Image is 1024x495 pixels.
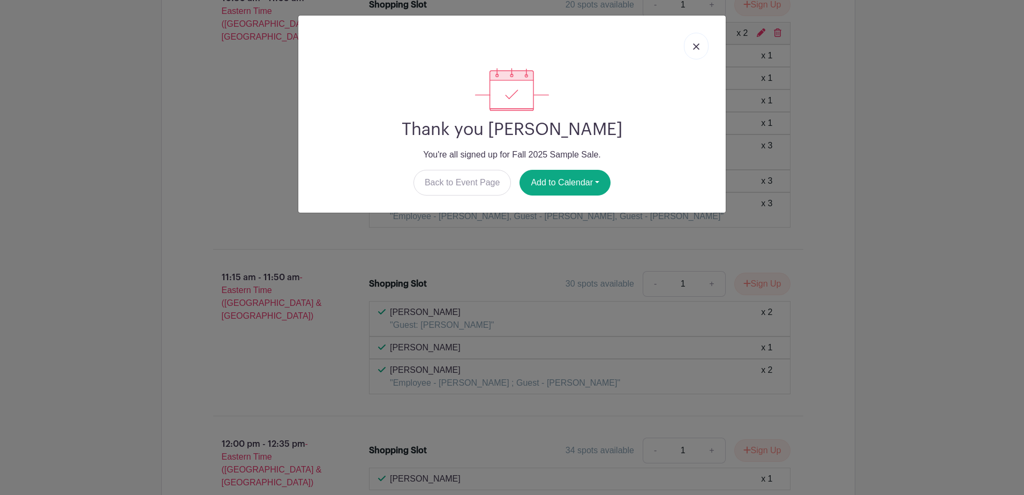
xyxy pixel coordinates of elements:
img: close_button-5f87c8562297e5c2d7936805f587ecaba9071eb48480494691a3f1689db116b3.svg [693,43,699,50]
button: Add to Calendar [519,170,611,196]
img: signup_complete-c468d5dda3e2740ee63a24cb0ba0d3ce5d8a4ecd24259e683200fb1569d990c8.svg [475,68,549,111]
h2: Thank you [PERSON_NAME] [307,119,717,140]
a: Back to Event Page [413,170,511,196]
p: You're all signed up for Fall 2025 Sample Sale. [307,148,717,161]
